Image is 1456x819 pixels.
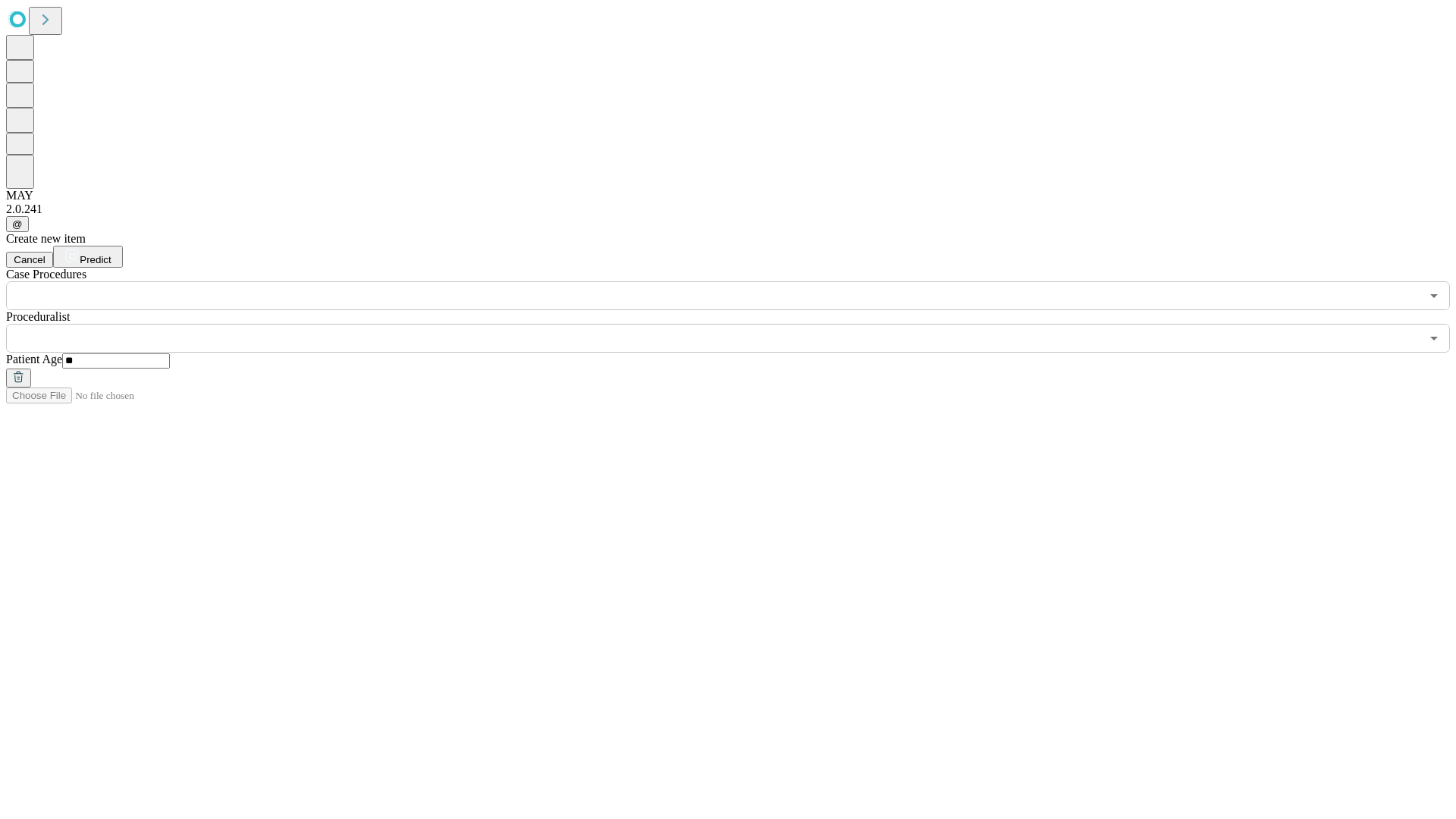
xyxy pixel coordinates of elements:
span: Predict [80,254,111,265]
span: Proceduralist [6,310,70,323]
span: Cancel [14,254,45,265]
button: Predict [53,246,123,268]
button: Open [1423,328,1445,349]
div: 2.0.241 [6,202,1450,216]
button: @ [6,216,29,232]
span: @ [12,218,23,230]
span: Patient Age [6,353,62,366]
span: Scheduled Procedure [6,268,86,281]
button: Open [1423,285,1445,306]
span: Create new item [6,232,86,245]
button: Cancel [6,252,53,268]
div: MAY [6,189,1450,202]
